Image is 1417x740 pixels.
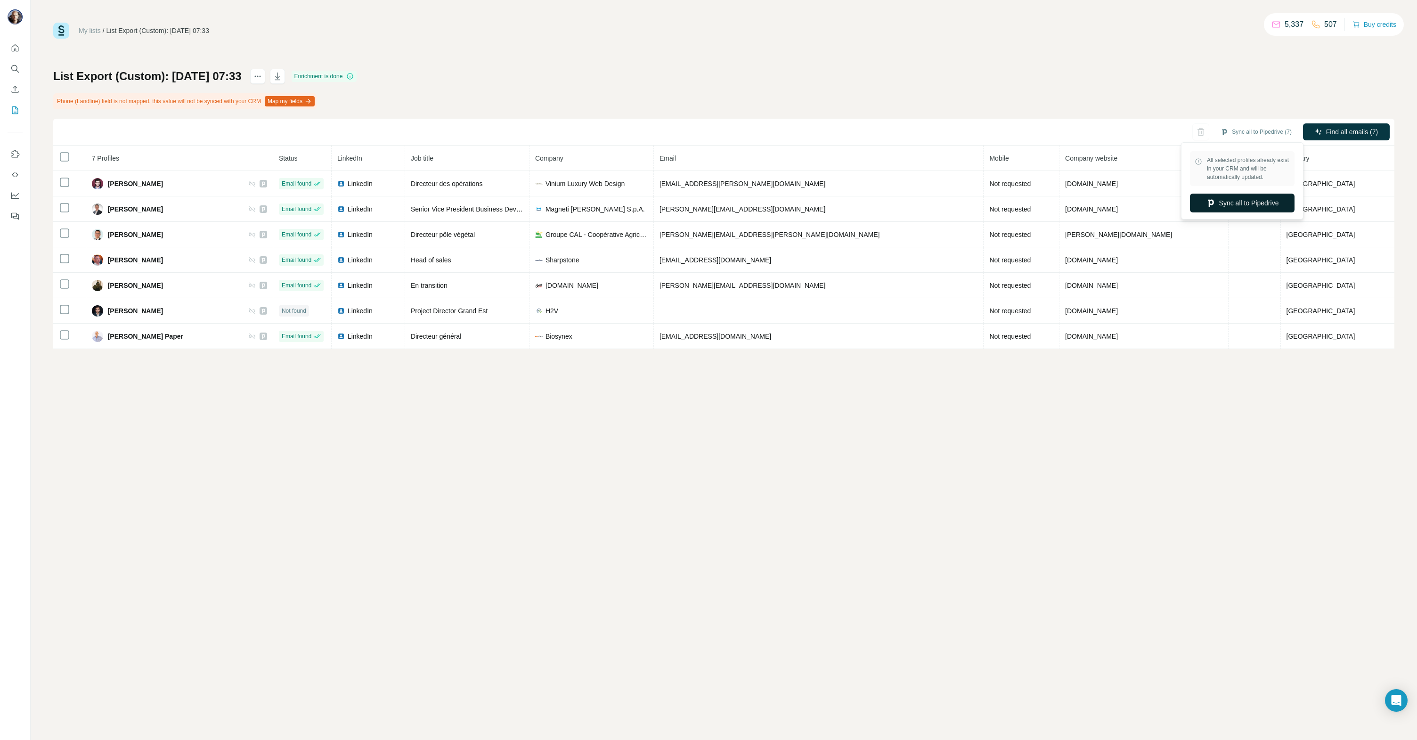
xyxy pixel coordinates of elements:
span: [PERSON_NAME] [108,281,163,290]
li: / [103,26,105,35]
span: [PERSON_NAME] [108,204,163,214]
div: Enrichment is done [292,71,357,82]
img: company-logo [535,205,543,213]
span: Email [660,155,676,162]
span: Email found [282,256,311,264]
img: LinkedIn logo [337,307,345,315]
span: [GEOGRAPHIC_DATA] [1287,256,1355,264]
img: Avatar [92,229,103,240]
span: Directeur pôle végétal [411,231,475,238]
img: Avatar [92,280,103,291]
span: [PERSON_NAME] Paper [108,332,183,341]
button: Search [8,60,23,77]
button: Sync all to Pipedrive (7) [1214,125,1298,139]
span: [DOMAIN_NAME] [1065,205,1118,213]
img: LinkedIn logo [337,333,345,340]
button: Dashboard [8,187,23,204]
img: Surfe Logo [53,23,69,39]
span: [DOMAIN_NAME] [1065,256,1118,264]
img: company-logo [535,231,543,238]
button: Enrich CSV [8,81,23,98]
span: Not requested [989,282,1031,289]
span: Company website [1065,155,1117,162]
span: [GEOGRAPHIC_DATA] [1287,282,1355,289]
span: [EMAIL_ADDRESS][DOMAIN_NAME] [660,333,771,340]
span: [GEOGRAPHIC_DATA] [1287,333,1355,340]
img: LinkedIn logo [337,231,345,238]
span: [GEOGRAPHIC_DATA] [1287,180,1355,187]
button: Map my fields [265,96,315,106]
span: Not requested [989,333,1031,340]
span: Job title [411,155,433,162]
span: Vinium Luxury Web Design [546,179,625,188]
img: company-logo [535,180,543,187]
button: My lists [8,102,23,119]
img: company-logo [535,256,543,264]
button: Buy credits [1352,18,1396,31]
h1: List Export (Custom): [DATE] 07:33 [53,69,242,84]
img: LinkedIn logo [337,282,345,289]
img: LinkedIn logo [337,205,345,213]
img: company-logo [535,333,543,340]
img: company-logo [535,307,543,315]
span: Not requested [989,180,1031,187]
span: Find all emails (7) [1326,127,1378,137]
img: LinkedIn logo [337,256,345,264]
span: [PERSON_NAME] [108,230,163,239]
a: My lists [79,27,101,34]
span: Head of sales [411,256,451,264]
span: LinkedIn [348,179,373,188]
span: [EMAIL_ADDRESS][DOMAIN_NAME] [660,256,771,264]
span: Not requested [989,205,1031,213]
span: [GEOGRAPHIC_DATA] [1287,231,1355,238]
span: All selected profiles already exist in your CRM and will be automatically updated. [1207,156,1290,181]
img: Avatar [92,178,103,189]
span: En transition [411,282,448,289]
span: Senior Vice President Business Development, Sales & Marketing Marelli Automotive Lighting [411,205,681,213]
span: Directeur des opérations [411,180,483,187]
span: Company [535,155,563,162]
span: [PERSON_NAME][EMAIL_ADDRESS][DOMAIN_NAME] [660,282,825,289]
span: Email found [282,179,311,188]
span: [PERSON_NAME][EMAIL_ADDRESS][PERSON_NAME][DOMAIN_NAME] [660,231,880,238]
span: [DOMAIN_NAME] [1065,333,1118,340]
div: Open Intercom Messenger [1385,689,1408,712]
span: Directeur général [411,333,461,340]
button: Find all emails (7) [1303,123,1390,140]
span: [DOMAIN_NAME] [1065,282,1118,289]
span: Not requested [989,231,1031,238]
span: LinkedIn [348,230,373,239]
span: [DOMAIN_NAME] [1065,180,1118,187]
span: Project Director Grand Est [411,307,488,315]
span: H2V [546,306,558,316]
span: Mobile [989,155,1009,162]
div: Phone (Landline) field is not mapped, this value will not be synced with your CRM [53,93,317,109]
button: Feedback [8,208,23,225]
img: Avatar [92,331,103,342]
span: Sharpstone [546,255,579,265]
img: Avatar [92,305,103,317]
span: [PERSON_NAME] [108,306,163,316]
span: Email found [282,332,311,341]
span: Email found [282,205,311,213]
span: [PERSON_NAME] [108,179,163,188]
button: actions [250,69,265,84]
span: Email found [282,281,311,290]
span: [GEOGRAPHIC_DATA] [1287,205,1355,213]
span: Groupe CAL - Coopérative Agricole [PERSON_NAME] [546,230,648,239]
img: LinkedIn logo [337,180,345,187]
span: LinkedIn [348,306,373,316]
div: List Export (Custom): [DATE] 07:33 [106,26,209,35]
span: Status [279,155,298,162]
span: LinkedIn [348,332,373,341]
span: LinkedIn [348,255,373,265]
span: Not found [282,307,306,315]
img: Avatar [92,203,103,215]
span: [PERSON_NAME][DOMAIN_NAME] [1065,231,1172,238]
span: LinkedIn [348,281,373,290]
span: Email found [282,230,311,239]
button: Sync all to Pipedrive [1190,194,1295,212]
img: company-logo [535,282,543,289]
span: [PERSON_NAME][EMAIL_ADDRESS][DOMAIN_NAME] [660,205,825,213]
button: Use Surfe on LinkedIn [8,146,23,163]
